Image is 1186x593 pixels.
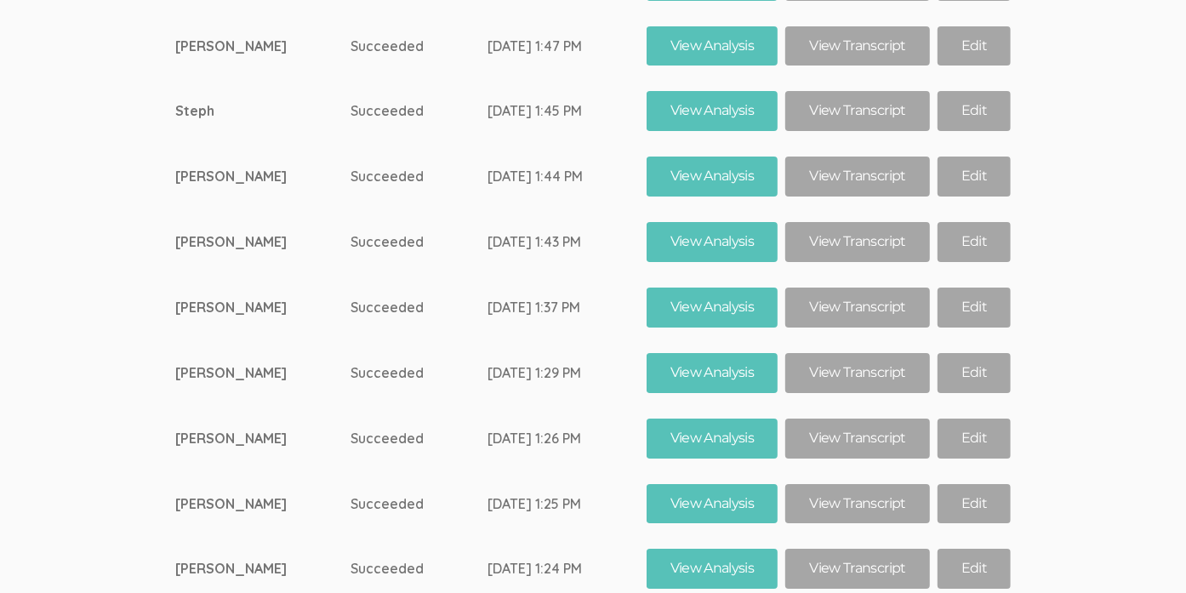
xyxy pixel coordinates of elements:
[938,26,1011,66] a: Edit
[175,406,351,471] td: [PERSON_NAME]
[647,222,778,262] a: View Analysis
[488,209,647,275] td: [DATE] 1:43 PM
[488,406,647,471] td: [DATE] 1:26 PM
[351,471,488,537] td: Succeeded
[488,275,647,340] td: [DATE] 1:37 PM
[175,275,351,340] td: [PERSON_NAME]
[647,484,778,524] a: View Analysis
[488,14,647,79] td: [DATE] 1:47 PM
[351,78,488,144] td: Succeeded
[938,419,1011,459] a: Edit
[647,353,778,393] a: View Analysis
[175,78,351,144] td: Steph
[785,353,929,393] a: View Transcript
[647,549,778,589] a: View Analysis
[785,484,929,524] a: View Transcript
[351,406,488,471] td: Succeeded
[938,222,1011,262] a: Edit
[785,288,929,328] a: View Transcript
[351,209,488,275] td: Succeeded
[488,78,647,144] td: [DATE] 1:45 PM
[647,91,778,131] a: View Analysis
[647,157,778,197] a: View Analysis
[785,157,929,197] a: View Transcript
[1101,511,1186,593] iframe: Chat Widget
[938,91,1011,131] a: Edit
[351,340,488,406] td: Succeeded
[647,288,778,328] a: View Analysis
[938,157,1011,197] a: Edit
[785,91,929,131] a: View Transcript
[938,484,1011,524] a: Edit
[785,419,929,459] a: View Transcript
[488,340,647,406] td: [DATE] 1:29 PM
[647,26,778,66] a: View Analysis
[938,288,1011,328] a: Edit
[785,549,929,589] a: View Transcript
[488,144,647,209] td: [DATE] 1:44 PM
[351,275,488,340] td: Succeeded
[938,549,1011,589] a: Edit
[647,419,778,459] a: View Analysis
[785,26,929,66] a: View Transcript
[785,222,929,262] a: View Transcript
[938,353,1011,393] a: Edit
[175,144,351,209] td: [PERSON_NAME]
[175,471,351,537] td: [PERSON_NAME]
[175,14,351,79] td: [PERSON_NAME]
[351,144,488,209] td: Succeeded
[175,340,351,406] td: [PERSON_NAME]
[175,209,351,275] td: [PERSON_NAME]
[488,471,647,537] td: [DATE] 1:25 PM
[351,14,488,79] td: Succeeded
